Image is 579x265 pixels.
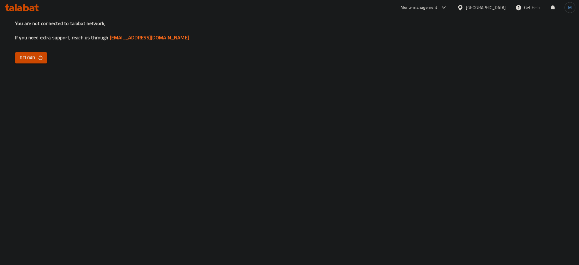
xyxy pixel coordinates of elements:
span: Reload [20,54,42,62]
button: Reload [15,52,47,63]
div: [GEOGRAPHIC_DATA] [466,4,506,11]
span: M [568,4,572,11]
h3: You are not connected to talabat network, If you need extra support, reach us through [15,20,564,41]
a: [EMAIL_ADDRESS][DOMAIN_NAME] [110,33,189,42]
div: Menu-management [400,4,438,11]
